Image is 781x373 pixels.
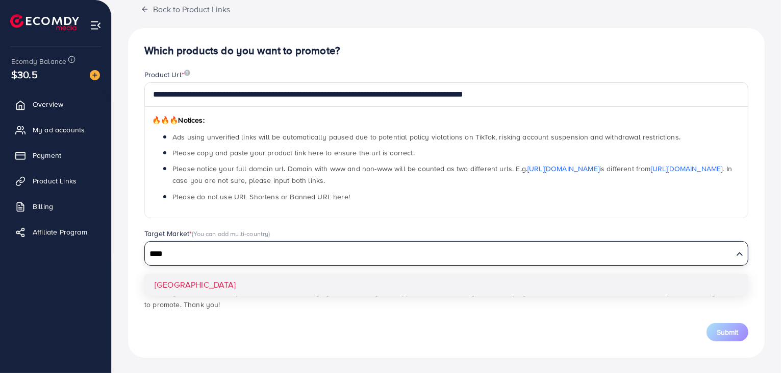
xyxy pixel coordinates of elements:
[8,222,104,242] a: Affiliate Program
[172,132,681,142] span: Ads using unverified links will be automatically paused due to potential policy violations on Tik...
[717,327,738,337] span: Submit
[33,125,85,135] span: My ad accounts
[33,176,77,186] span: Product Links
[8,145,104,166] a: Payment
[33,201,53,212] span: Billing
[707,323,748,341] button: Submit
[192,229,270,238] span: (You can add multi-country)
[738,327,773,365] iframe: Chat
[11,67,38,82] span: $30.5
[146,246,732,262] input: Search for option
[8,196,104,217] a: Billing
[8,171,104,191] a: Product Links
[527,164,599,174] a: [URL][DOMAIN_NAME]
[184,69,190,76] img: image
[90,70,100,80] img: image
[152,115,178,125] span: 🔥🔥🔥
[172,164,732,185] span: Please notice your full domain url. Domain with www and non-www will be counted as two different ...
[10,14,79,30] img: logo
[8,94,104,114] a: Overview
[144,69,190,80] label: Product Url
[90,19,102,31] img: menu
[152,115,205,125] span: Notices:
[33,150,61,160] span: Payment
[33,227,87,237] span: Affiliate Program
[144,286,748,311] p: *Note: If you use unverified product links, the Ecomdy system will notify the support team to rev...
[8,120,104,140] a: My ad accounts
[172,192,350,202] span: Please do not use URL Shortens or Banned URL here!
[144,241,748,266] div: Search for option
[172,148,415,158] span: Please copy and paste your product link here to ensure the url is correct.
[11,56,66,66] span: Ecomdy Balance
[144,274,748,296] li: [GEOGRAPHIC_DATA]
[33,99,63,109] span: Overview
[144,228,270,239] label: Target Market
[144,44,748,57] h4: Which products do you want to promote?
[651,164,723,174] a: [URL][DOMAIN_NAME]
